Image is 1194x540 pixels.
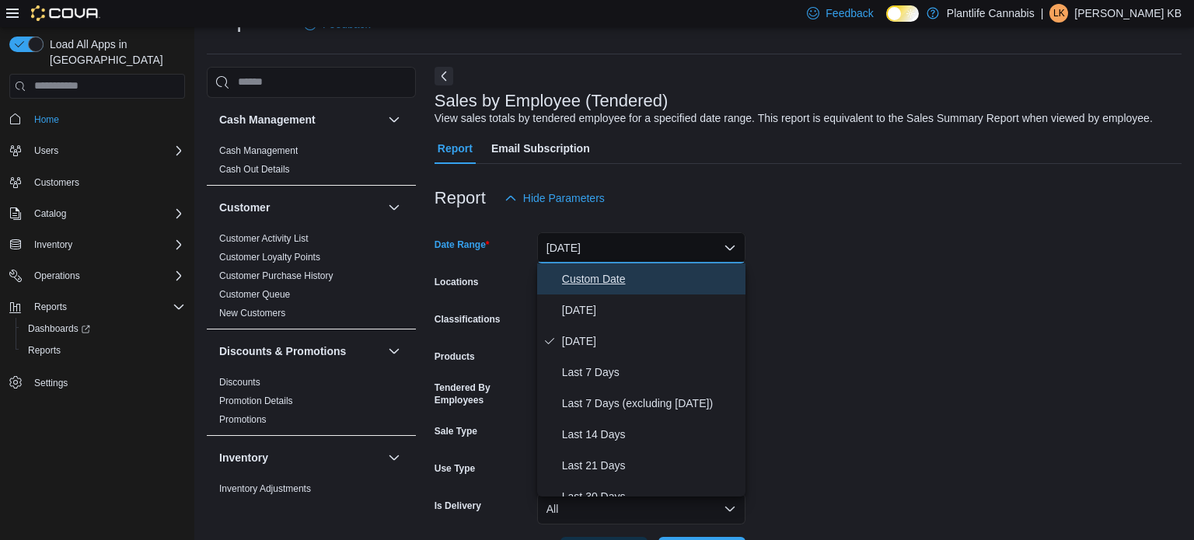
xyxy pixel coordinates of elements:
[219,414,267,425] a: Promotions
[34,301,67,313] span: Reports
[385,342,403,361] button: Discounts & Promotions
[28,235,79,254] button: Inventory
[562,394,739,413] span: Last 7 Days (excluding [DATE])
[34,113,59,126] span: Home
[435,350,475,363] label: Products
[435,500,481,512] label: Is Delivery
[219,377,260,388] a: Discounts
[498,183,611,214] button: Hide Parameters
[886,5,919,22] input: Dark Mode
[34,145,58,157] span: Users
[219,289,290,300] a: Customer Queue
[491,133,590,164] span: Email Subscription
[219,232,309,245] span: Customer Activity List
[219,413,267,426] span: Promotions
[385,110,403,129] button: Cash Management
[219,395,293,407] span: Promotion Details
[3,108,191,131] button: Home
[34,207,66,220] span: Catalog
[3,171,191,193] button: Customers
[562,332,739,350] span: [DATE]
[886,22,887,23] span: Dark Mode
[219,145,298,157] span: Cash Management
[16,318,191,340] a: Dashboards
[435,276,479,288] label: Locations
[562,456,739,475] span: Last 21 Days
[207,229,416,329] div: Customer
[219,376,260,388] span: Discounts
[34,176,79,189] span: Customers
[523,190,605,206] span: Hide Parameters
[219,112,316,127] h3: Cash Management
[3,265,191,287] button: Operations
[219,251,320,263] span: Customer Loyalty Points
[3,296,191,318] button: Reports
[826,5,873,21] span: Feedback
[435,189,486,207] h3: Report
[385,448,403,467] button: Inventory
[22,319,185,338] span: Dashboards
[28,235,185,254] span: Inventory
[9,102,185,434] nav: Complex example
[3,234,191,256] button: Inventory
[28,173,86,192] a: Customers
[1049,4,1068,23] div: Liam KB
[219,252,320,263] a: Customer Loyalty Points
[562,270,739,288] span: Custom Date
[219,163,290,176] span: Cash Out Details
[34,377,68,389] span: Settings
[44,37,185,68] span: Load All Apps in [GEOGRAPHIC_DATA]
[537,263,745,496] div: Select listbox
[562,487,739,506] span: Last 30 Days
[537,493,745,524] button: All
[219,395,293,406] a: Promotion Details
[219,343,382,359] button: Discounts & Promotions
[28,267,86,285] button: Operations
[28,110,65,129] a: Home
[31,5,100,21] img: Cova
[3,140,191,162] button: Users
[28,141,65,160] button: Users
[1074,4,1182,23] p: [PERSON_NAME] KB
[435,67,453,85] button: Next
[28,298,73,316] button: Reports
[28,298,185,316] span: Reports
[562,301,739,319] span: [DATE]
[435,313,501,326] label: Classifications
[562,425,739,444] span: Last 14 Days
[435,425,477,437] label: Sale Type
[1041,4,1044,23] p: |
[34,270,80,282] span: Operations
[28,204,72,223] button: Catalog
[219,288,290,301] span: Customer Queue
[22,341,67,360] a: Reports
[219,501,346,514] span: Inventory by Product Historical
[219,307,285,319] span: New Customers
[219,483,311,495] span: Inventory Adjustments
[219,164,290,175] a: Cash Out Details
[438,133,473,164] span: Report
[3,371,191,393] button: Settings
[219,308,285,319] a: New Customers
[28,372,185,392] span: Settings
[34,239,72,251] span: Inventory
[219,450,268,465] h3: Inventory
[219,343,346,359] h3: Discounts & Promotions
[219,450,382,465] button: Inventory
[219,145,298,156] a: Cash Management
[207,373,416,435] div: Discounts & Promotions
[22,319,96,338] a: Dashboards
[16,340,191,361] button: Reports
[435,92,669,110] h3: Sales by Employee (Tendered)
[28,110,185,129] span: Home
[219,112,382,127] button: Cash Management
[3,203,191,225] button: Catalog
[435,462,475,475] label: Use Type
[947,4,1035,23] p: Plantlife Cannabis
[435,110,1153,127] div: View sales totals by tendered employee for a specified date range. This report is equivalent to t...
[28,344,61,357] span: Reports
[1053,4,1065,23] span: LK
[219,200,270,215] h3: Customer
[28,267,185,285] span: Operations
[435,239,490,251] label: Date Range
